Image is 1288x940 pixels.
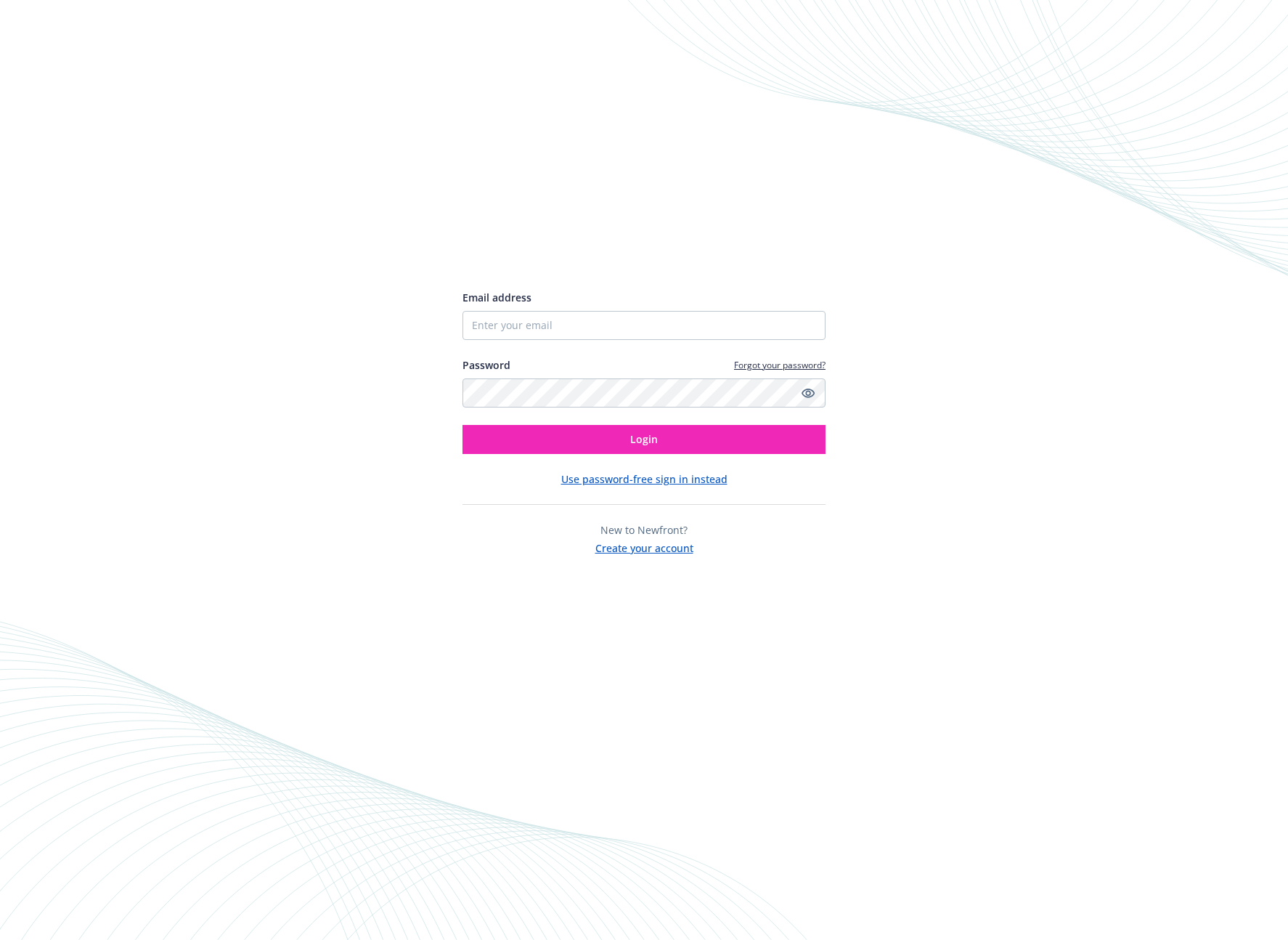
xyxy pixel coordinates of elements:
[734,359,826,371] a: Forgot your password?
[462,238,600,263] img: Newfront logo
[799,384,817,402] a: Show password
[462,311,826,340] input: Enter your email
[595,538,693,556] button: Create your account
[462,378,826,408] input: Enter your password
[630,432,658,446] span: Login
[462,357,510,373] label: Password
[462,425,826,454] button: Login
[561,471,727,487] button: Use password-free sign in instead
[462,291,531,304] span: Email address
[600,523,688,537] span: New to Newfront?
